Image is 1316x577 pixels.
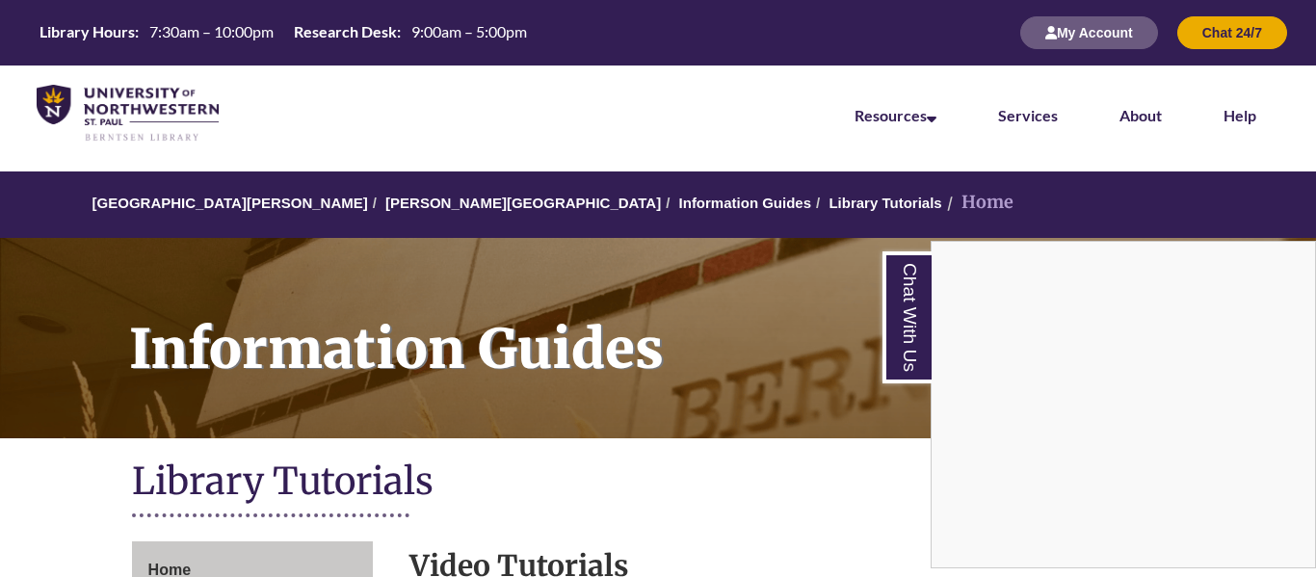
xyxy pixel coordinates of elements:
[1224,106,1256,124] a: Help
[931,241,1316,568] div: Chat With Us
[932,242,1315,567] iframe: Chat Widget
[1119,106,1162,124] a: About
[855,106,936,124] a: Resources
[998,106,1058,124] a: Services
[37,85,219,143] img: UNWSP Library Logo
[882,251,932,383] a: Chat With Us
